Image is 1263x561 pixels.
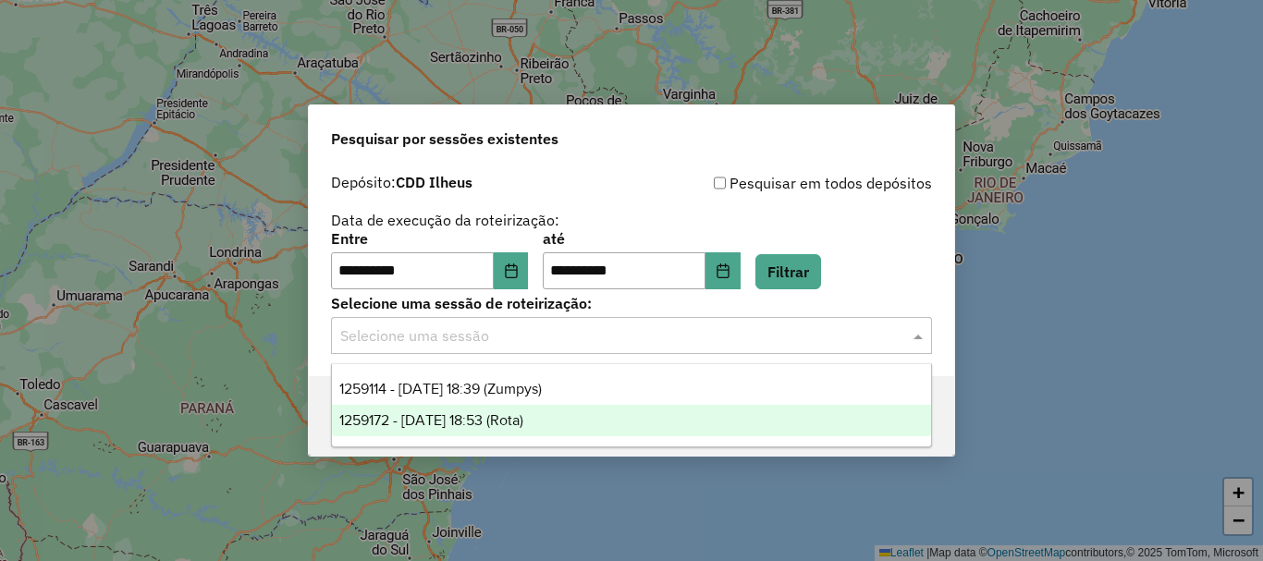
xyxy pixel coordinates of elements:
div: Pesquisar em todos depósitos [631,172,932,194]
label: Selecione uma sessão de roteirização: [331,292,932,314]
span: Pesquisar por sessões existentes [331,128,558,150]
strong: CDD Ilheus [396,173,472,191]
ng-dropdown-panel: Options list [331,363,932,447]
label: Entre [331,227,528,250]
button: Choose Date [705,252,741,289]
button: Filtrar [755,254,821,289]
span: 1259114 - [DATE] 18:39 (Zumpys) [339,381,542,396]
button: Choose Date [494,252,529,289]
label: Depósito: [331,171,472,193]
span: 1259172 - [DATE] 18:53 (Rota) [339,412,523,428]
label: Data de execução da roteirização: [331,209,559,231]
label: até [543,227,740,250]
